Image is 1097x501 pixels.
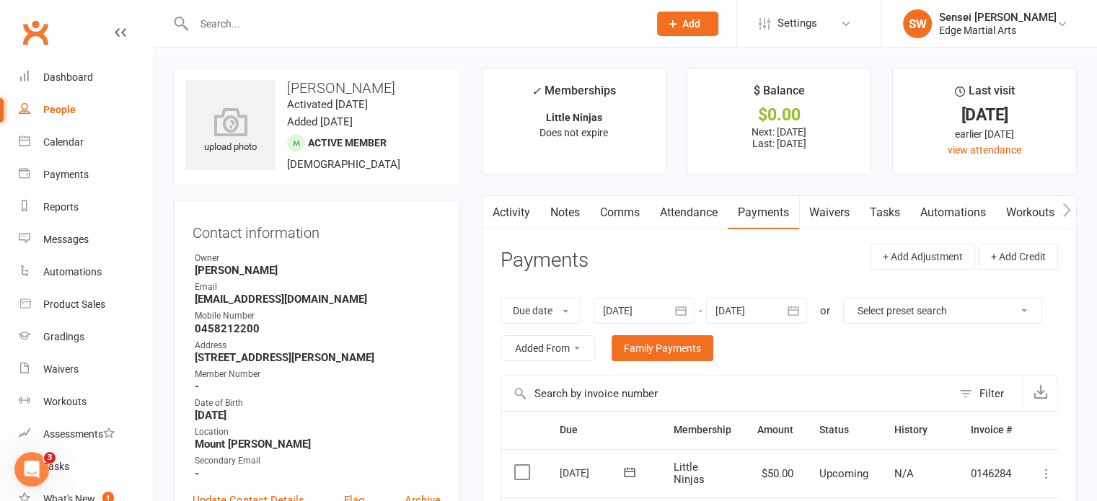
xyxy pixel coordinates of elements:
a: People [19,94,152,126]
h3: [PERSON_NAME] [185,80,448,96]
a: Workouts [996,196,1065,229]
a: Assessments [19,418,152,451]
th: Invoice # [958,412,1025,448]
div: Memberships [532,81,616,108]
a: Waivers [799,196,860,229]
a: Product Sales [19,288,152,321]
i: ✓ [532,84,541,98]
div: or [820,302,830,319]
a: Clubworx [17,14,53,50]
div: Messages [43,234,89,245]
a: Calendar [19,126,152,159]
div: Filter [979,385,1004,402]
iframe: Intercom live chat [14,452,49,487]
div: People [43,104,76,115]
a: Family Payments [612,335,713,361]
span: Does not expire [539,127,608,138]
input: Search by invoice number [501,376,952,411]
a: Attendance [650,196,728,229]
a: Automations [19,256,152,288]
a: view attendance [948,144,1021,156]
td: $50.00 [744,449,806,498]
span: [DEMOGRAPHIC_DATA] [287,158,400,171]
th: History [881,412,958,448]
time: Activated [DATE] [287,98,368,111]
div: Tasks [43,461,69,472]
a: Payments [728,196,799,229]
div: Reports [43,201,79,213]
button: Due date [501,298,581,324]
div: Email [195,280,441,294]
span: Active member [308,137,387,148]
strong: [EMAIL_ADDRESS][DOMAIN_NAME] [195,293,441,306]
div: Waivers [43,363,79,375]
div: Date of Birth [195,396,441,410]
strong: [PERSON_NAME] [195,264,441,277]
strong: [STREET_ADDRESS][PERSON_NAME] [195,351,441,364]
span: Upcoming [819,467,868,480]
div: earlier [DATE] [906,126,1063,142]
span: N/A [894,467,914,480]
h3: Payments [501,249,589,272]
a: Messages [19,223,152,256]
button: Added From [501,335,595,361]
strong: - [195,380,441,393]
th: Status [806,412,881,448]
h3: Contact information [193,219,441,241]
button: + Add Credit [979,244,1058,270]
th: Membership [661,412,744,448]
div: Owner [195,252,441,265]
strong: - [195,467,441,480]
span: Settings [777,7,817,40]
time: Added [DATE] [287,115,353,128]
div: Edge Martial Arts [939,24,1057,37]
div: Member Number [195,368,441,381]
div: Workouts [43,396,87,407]
span: Add [682,18,700,30]
a: Tasks [860,196,910,229]
a: Payments [19,159,152,191]
th: Due [547,412,661,448]
a: Tasks [19,451,152,483]
div: Mobile Number [195,309,441,323]
div: $ Balance [754,81,805,107]
div: upload photo [185,107,276,155]
div: Address [195,339,441,353]
div: Dashboard [43,71,93,83]
span: 3 [44,452,56,464]
a: Notes [540,196,590,229]
div: Gradings [43,331,84,342]
strong: Mount [PERSON_NAME] [195,438,441,451]
div: [DATE] [560,461,626,484]
div: Last visit [955,81,1015,107]
p: Next: [DATE] Last: [DATE] [700,126,858,149]
a: Comms [590,196,650,229]
div: SW [903,9,932,38]
div: Automations [43,266,102,278]
button: + Add Adjustment [871,244,975,270]
input: Search... [190,14,638,34]
div: Secondary Email [195,454,441,468]
button: Add [657,12,718,36]
div: Location [195,425,441,439]
a: Dashboard [19,61,152,94]
a: Activity [483,196,540,229]
div: $0.00 [700,107,858,123]
a: Workouts [19,386,152,418]
strong: Little Ninjas [546,112,602,123]
div: Product Sales [43,298,105,310]
a: Waivers [19,353,152,386]
button: Filter [952,376,1023,411]
div: Assessments [43,428,115,440]
a: Reports [19,191,152,223]
th: Amount [744,412,806,448]
a: Gradings [19,321,152,353]
div: Calendar [43,136,84,148]
strong: 0458212200 [195,322,441,335]
a: Automations [910,196,996,229]
div: [DATE] [906,107,1063,123]
span: Little Ninjas [674,461,705,486]
strong: [DATE] [195,409,441,422]
td: 0146284 [958,449,1025,498]
div: Payments [43,169,89,180]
